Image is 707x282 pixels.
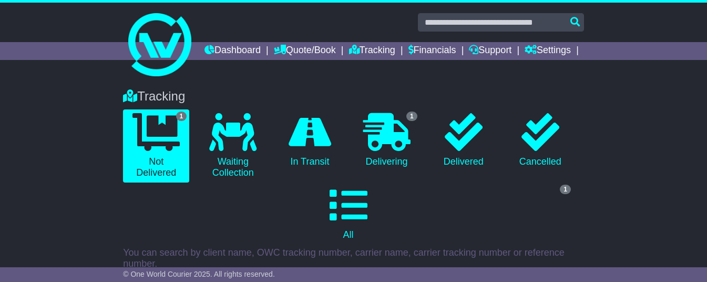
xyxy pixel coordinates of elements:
span: 1 [406,112,417,121]
a: In Transit [276,109,343,172]
a: Settings [525,42,571,60]
a: Waiting Collection [200,109,266,183]
p: You can search by client name, OWC tracking number, carrier name, carrier tracking number or refe... [123,247,584,270]
a: Dashboard [204,42,261,60]
a: Financials [408,42,456,60]
div: Tracking [118,89,589,104]
a: Quote/Book [274,42,336,60]
a: 1 Delivering [354,109,420,172]
a: 1 All [123,183,573,245]
a: Support [469,42,511,60]
span: 1 [176,112,187,121]
a: Tracking [349,42,395,60]
a: Cancelled [507,109,573,172]
a: 1 Not Delivered [123,109,189,183]
span: © One World Courier 2025. All rights reserved. [123,270,275,278]
span: 1 [560,185,571,194]
a: Delivered [431,109,497,172]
